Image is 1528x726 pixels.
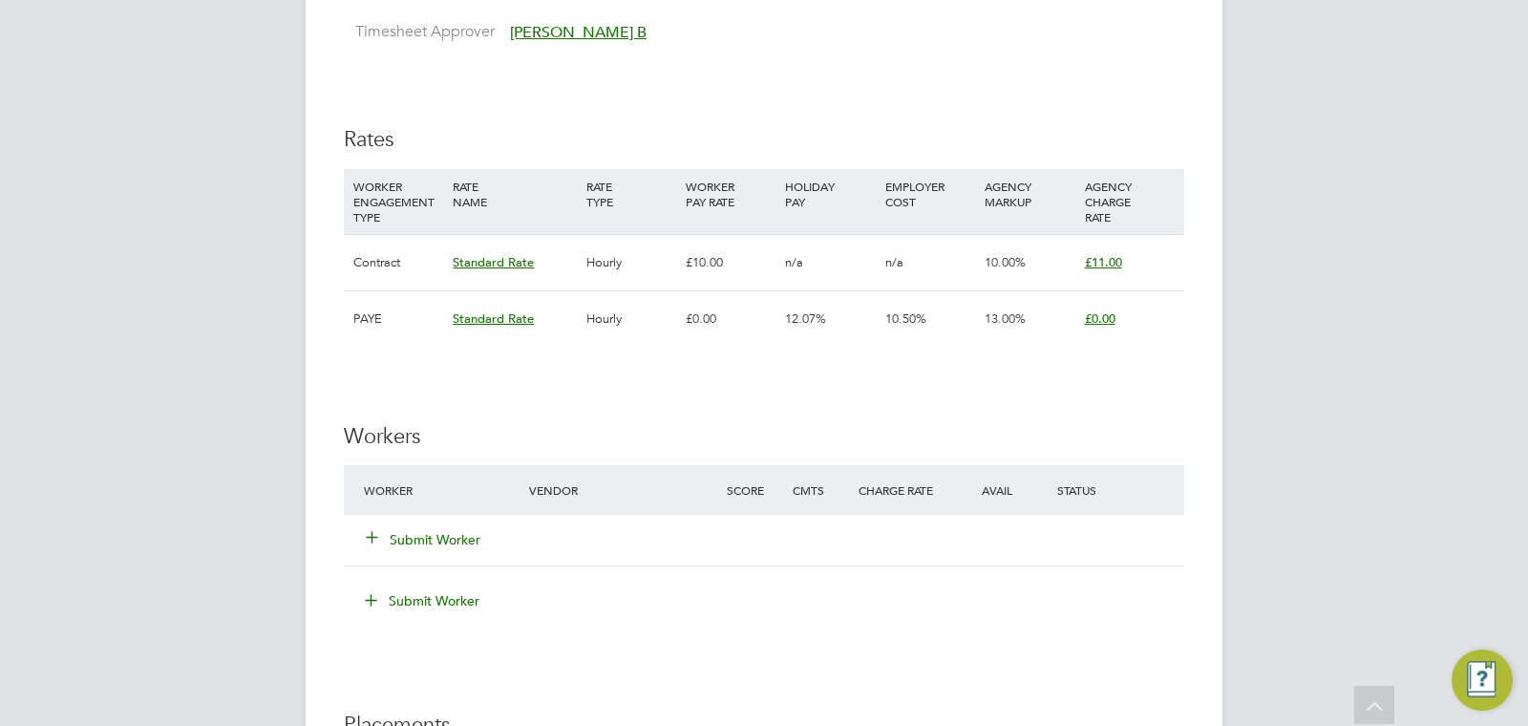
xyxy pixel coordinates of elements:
[681,291,780,347] div: £0.00
[344,126,1184,154] h3: Rates
[885,310,926,327] span: 10.50%
[367,530,481,549] button: Submit Worker
[681,235,780,290] div: £10.00
[453,310,534,327] span: Standard Rate
[582,235,681,290] div: Hourly
[1452,650,1513,711] button: Engage Resource Center
[524,473,722,507] div: Vendor
[785,310,826,327] span: 12.07%
[453,254,534,270] span: Standard Rate
[1052,473,1184,507] div: Status
[1085,310,1115,327] span: £0.00
[349,235,448,290] div: Contract
[885,254,903,270] span: n/a
[785,254,803,270] span: n/a
[985,310,1026,327] span: 13.00%
[349,169,448,234] div: WORKER ENGAGEMENT TYPE
[881,169,980,219] div: EMPLOYER COST
[510,23,647,42] span: [PERSON_NAME] B
[582,291,681,347] div: Hourly
[788,473,854,507] div: Cmts
[722,473,788,507] div: Score
[1080,169,1179,234] div: AGENCY CHARGE RATE
[582,169,681,219] div: RATE TYPE
[359,473,524,507] div: Worker
[953,473,1052,507] div: Avail
[681,169,780,219] div: WORKER PAY RATE
[854,473,953,507] div: Charge Rate
[780,169,880,219] div: HOLIDAY PAY
[351,586,495,616] button: Submit Worker
[1085,254,1122,270] span: £11.00
[980,169,1079,219] div: AGENCY MARKUP
[344,423,1184,451] h3: Workers
[448,169,581,219] div: RATE NAME
[344,22,495,42] label: Timesheet Approver
[985,254,1026,270] span: 10.00%
[349,291,448,347] div: PAYE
